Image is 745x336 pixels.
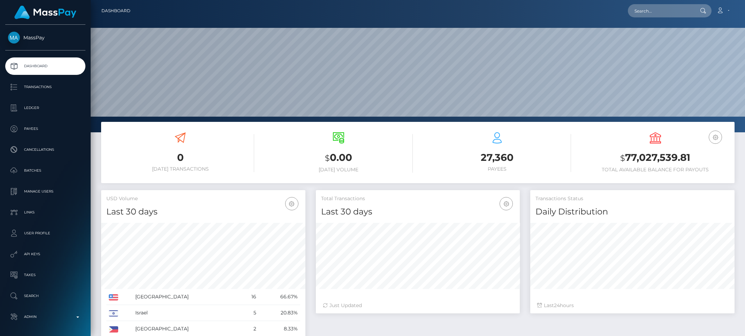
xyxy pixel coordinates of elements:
[265,167,412,173] h6: [DATE] Volume
[5,57,85,75] a: Dashboard
[5,34,85,41] span: MassPay
[8,32,20,44] img: MassPay
[5,78,85,96] a: Transactions
[8,249,83,259] p: API Keys
[8,228,83,239] p: User Profile
[5,308,85,326] a: Admin
[14,6,76,19] img: MassPay Logo
[5,162,85,179] a: Batches
[241,305,259,321] td: 5
[8,103,83,113] p: Ledger
[8,270,83,280] p: Taxes
[106,151,254,164] h3: 0
[8,207,83,218] p: Links
[8,82,83,92] p: Transactions
[106,206,300,218] h4: Last 30 days
[8,291,83,301] p: Search
[5,204,85,221] a: Links
[106,166,254,172] h6: [DATE] Transactions
[5,141,85,158] a: Cancellations
[5,120,85,138] a: Payees
[109,310,118,317] img: IL.png
[5,183,85,200] a: Manage Users
[581,167,729,173] h6: Total Available Balance for Payouts
[325,153,330,163] small: $
[259,289,300,305] td: 66.67%
[620,153,625,163] small: $
[423,166,571,172] h6: Payees
[5,99,85,117] a: Ledger
[535,195,729,202] h5: Transactions Status
[321,195,515,202] h5: Total Transactions
[535,206,729,218] h4: Daily Distribution
[8,144,83,155] p: Cancellations
[581,151,729,165] h3: 77,027,539.81
[241,289,259,305] td: 16
[5,225,85,242] a: User Profile
[8,312,83,322] p: Admin
[109,294,118,300] img: US.png
[5,245,85,263] a: API Keys
[554,302,560,308] span: 24
[8,61,83,71] p: Dashboard
[259,305,300,321] td: 20.83%
[106,195,300,202] h5: USD Volume
[8,124,83,134] p: Payees
[423,151,571,164] h3: 27,360
[8,186,83,197] p: Manage Users
[8,165,83,176] p: Batches
[109,326,118,333] img: PH.png
[133,305,241,321] td: Israel
[5,266,85,284] a: Taxes
[5,287,85,305] a: Search
[101,3,130,18] a: Dashboard
[323,302,513,309] div: Just Updated
[133,289,241,305] td: [GEOGRAPHIC_DATA]
[265,151,412,165] h3: 0.00
[628,4,693,17] input: Search...
[537,302,728,309] div: Last hours
[321,206,515,218] h4: Last 30 days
